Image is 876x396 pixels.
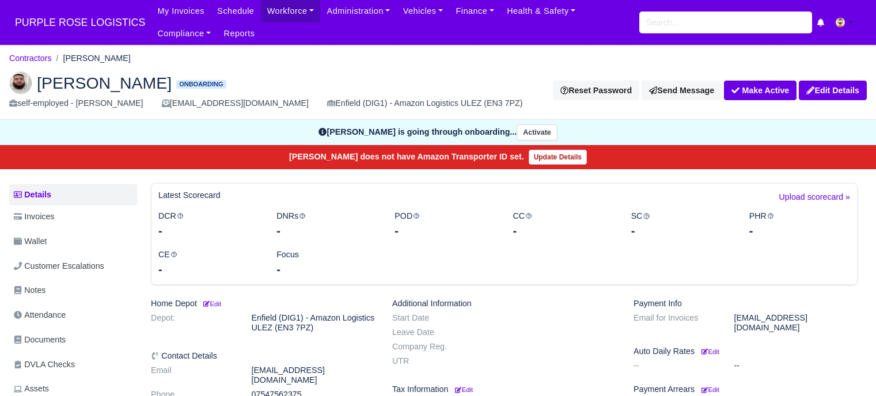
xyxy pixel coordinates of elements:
div: CC [504,210,622,239]
dt: Company Reg. [384,342,484,352]
a: Edit [453,384,473,394]
a: Edit [202,299,221,308]
dd: -- [726,361,866,371]
a: Invoices [9,205,137,228]
div: self-employed - [PERSON_NAME] [9,97,143,110]
div: PHR [741,210,859,239]
small: Edit [202,300,221,307]
div: - [749,223,850,239]
span: Customer Escalations [14,260,104,273]
span: Invoices [14,210,54,223]
div: - [158,223,259,239]
div: - [513,223,613,239]
a: Upload scorecard » [779,191,850,210]
div: - [276,261,377,277]
div: SC [623,210,741,239]
a: Notes [9,279,137,302]
a: Wallet [9,230,137,253]
div: DNRs [268,210,386,239]
a: Documents [9,329,137,351]
h6: Additional Information [392,299,616,309]
h6: Payment Info [634,299,858,309]
dt: Email [142,365,243,385]
dt: Start Date [384,313,484,323]
dd: [EMAIL_ADDRESS][DOMAIN_NAME] [726,313,866,333]
dt: Email for Invoices [625,313,726,333]
div: Mustafa Kara [1,62,875,120]
small: Edit [701,348,719,355]
div: - [395,223,495,239]
span: Notes [14,284,45,297]
div: POD [386,210,504,239]
dt: UTR [384,356,484,366]
a: Edit [699,384,719,394]
h6: Auto Daily Rates [634,346,858,356]
dd: Enfield (DIG1) - Amazon Logistics ULEZ (EN3 7PZ) [243,313,384,333]
div: - [276,223,377,239]
h6: Payment Arrears [634,384,858,394]
button: Make Active [724,81,797,100]
div: - [158,261,259,277]
h6: Contact Details [151,351,375,361]
iframe: Chat Widget [818,341,876,396]
h6: Tax Information [392,384,616,394]
a: Attendance [9,304,137,326]
dt: Depot: [142,313,243,333]
small: Edit [701,386,719,393]
h6: Home Depot [151,299,375,309]
a: Edit [699,346,719,356]
dt: Leave Date [384,328,484,337]
a: Customer Escalations [9,255,137,277]
a: PURPLE ROSE LOGISTICS [9,12,151,34]
a: DVLA Checks [9,353,137,376]
span: Attendance [14,309,66,322]
a: Update Details [529,150,587,165]
span: Documents [14,333,66,346]
span: Wallet [14,235,47,248]
span: Onboarding [176,80,226,89]
a: Compliance [151,22,217,45]
span: PURPLE ROSE LOGISTICS [9,11,151,34]
span: [PERSON_NAME] [37,75,172,91]
div: - [631,223,732,239]
dd: [EMAIL_ADDRESS][DOMAIN_NAME] [243,365,384,385]
small: Edit [455,386,473,393]
span: Assets [14,382,49,395]
button: Activate [517,124,557,141]
a: Contractors [9,54,52,63]
a: Reports [217,22,261,45]
button: Reset Password [553,81,639,100]
li: [PERSON_NAME] [52,52,131,65]
input: Search... [639,12,812,33]
a: Send Message [642,81,722,100]
h6: Latest Scorecard [158,191,221,200]
div: [EMAIL_ADDRESS][DOMAIN_NAME] [162,97,309,110]
dt: -- [625,361,726,371]
div: DCR [150,210,268,239]
div: Focus [268,248,386,277]
a: Details [9,184,137,205]
div: CE [150,248,268,277]
a: Edit Details [799,81,867,100]
div: Enfield (DIG1) - Amazon Logistics ULEZ (EN3 7PZ) [327,97,522,110]
span: DVLA Checks [14,358,75,371]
